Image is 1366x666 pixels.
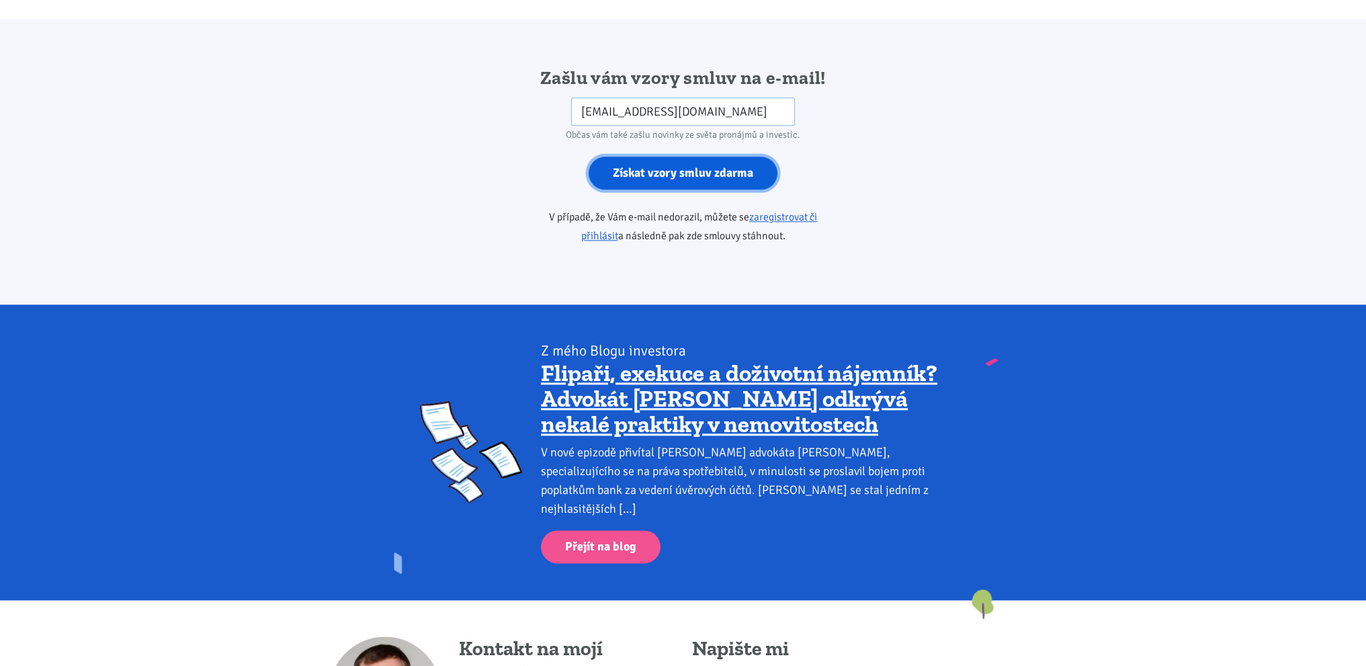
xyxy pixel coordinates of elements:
a: Flipaři, exekuce a doživotní nájemník? Advokát [PERSON_NAME] odkrývá nekalé praktiky v nemovitostech [541,359,937,438]
input: Získat vzory smluv zdarma [589,157,777,190]
div: Z mého Blogu investora [541,341,946,360]
h2: Zašlu vám vzory smluv na e-mail! [511,66,855,90]
div: V nové epizodě přivítal [PERSON_NAME] advokáta [PERSON_NAME], specializujícího se na práva spotře... [541,443,946,518]
input: Zadejte váš e-mail [571,97,795,126]
h4: Napište mi [692,636,976,662]
a: Přejít na blog [541,530,660,563]
p: V případě, že Vám e-mail nedorazil, můžete se a následně pak zde smlouvy stáhnout. [511,208,855,245]
div: Občas vám také zašlu novinky ze světa pronájmů a investic. [511,126,855,144]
